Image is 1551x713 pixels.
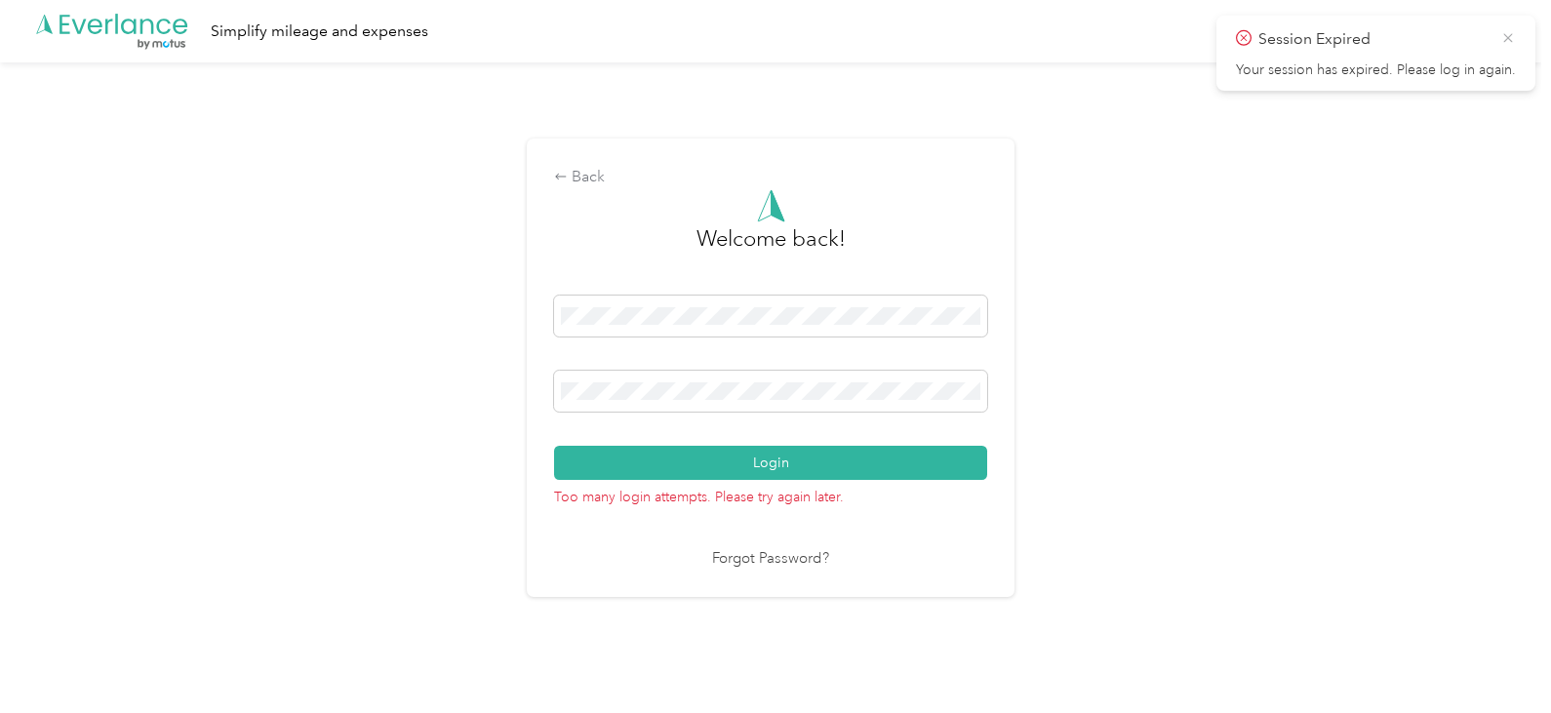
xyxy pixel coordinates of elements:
a: Forgot Password? [712,548,829,571]
p: Session Expired [1258,27,1487,52]
iframe: Everlance-gr Chat Button Frame [1442,604,1551,713]
p: Your session has expired. Please log in again. [1236,61,1516,79]
p: Too many login attempts. Please try again later. [554,480,987,507]
div: Back [554,166,987,189]
h3: greeting [696,222,846,275]
button: Login [554,446,987,480]
div: Simplify mileage and expenses [211,20,428,44]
